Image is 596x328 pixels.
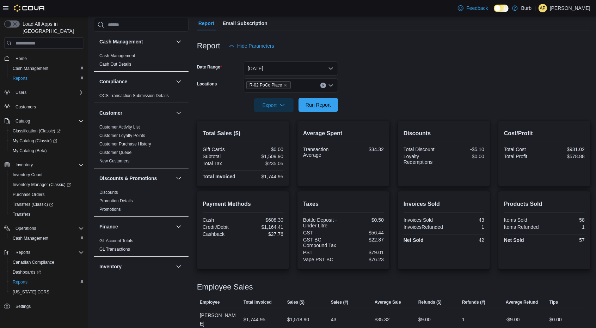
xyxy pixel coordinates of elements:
a: Classification (Classic) [7,126,87,136]
a: Transfers (Classic) [7,199,87,209]
h2: Products Sold [504,200,585,208]
button: Customer [99,109,173,117]
div: -$5.10 [445,147,484,152]
span: Cash Management [13,235,48,241]
a: Reports [10,278,30,286]
button: Transfers [7,209,87,219]
a: Inventory Count [10,171,45,179]
span: Average Refund [506,299,538,305]
button: Operations [13,224,39,233]
div: $235.05 [244,161,283,166]
button: Finance [174,222,183,231]
a: Customer Purchase History [99,142,151,147]
button: Open list of options [328,83,334,88]
div: Cashback [203,231,242,237]
div: Customer [94,123,189,168]
button: Reports [13,248,33,257]
span: Catalog [16,118,30,124]
span: New Customers [99,158,129,164]
button: Inventory [13,161,36,169]
h2: Payment Methods [203,200,283,208]
button: [US_STATE] CCRS [7,287,87,297]
span: Email Subscription [223,16,268,30]
span: Inventory [13,161,84,169]
a: Feedback [455,1,491,15]
span: Reports [10,278,84,286]
a: My Catalog (Beta) [10,147,50,155]
strong: Net Sold [404,237,424,243]
div: Finance [94,237,189,256]
span: Canadian Compliance [10,258,84,267]
span: Inventory Count [10,171,84,179]
a: Reports [10,74,30,83]
div: $27.76 [244,231,283,237]
span: GL Transactions [99,246,130,252]
div: Invoices Sold [404,217,443,223]
div: $76.23 [345,257,384,262]
button: Clear input [320,83,326,88]
div: Items Sold [504,217,543,223]
a: Classification (Classic) [10,127,63,135]
div: $608.30 [244,217,283,223]
button: Inventory [99,263,173,270]
a: Cash Out Details [99,62,131,67]
span: Reports [13,279,27,285]
span: AP [540,4,546,12]
span: Customers [13,102,84,111]
span: My Catalog (Classic) [13,138,57,144]
label: Date Range [197,64,222,70]
a: Inventory Manager (Classic) [10,180,74,189]
button: [DATE] [244,61,338,76]
span: Home [13,54,84,62]
button: Operations [1,223,87,233]
a: Settings [13,302,33,311]
div: 57 [546,237,585,243]
button: Settings [1,301,87,311]
div: Loyalty Redemptions [404,154,443,165]
h2: Discounts [404,129,484,138]
div: PST [303,250,342,255]
div: Total Discount [404,147,443,152]
div: Bottle Deposit - Under Litre [303,217,342,228]
button: Canadian Compliance [7,257,87,267]
span: Customer Activity List [99,124,140,130]
span: Transfers [13,211,30,217]
a: OCS Transaction Submission Details [99,93,169,98]
span: [US_STATE] CCRS [13,289,49,295]
button: My Catalog (Beta) [7,146,87,156]
span: Operations [16,226,36,231]
span: Sales ($) [287,299,305,305]
button: Customers [1,102,87,112]
button: Catalog [13,117,33,125]
a: Transfers (Classic) [10,200,56,209]
div: $34.32 [345,147,384,152]
span: Customers [16,104,36,110]
span: Customer Loyalty Points [99,133,145,138]
h3: Cash Management [99,38,143,45]
span: Classification (Classic) [13,128,61,134]
div: 43 [445,217,484,223]
button: Discounts & Promotions [99,175,173,182]
span: R-02 PoCo Place [246,81,291,89]
span: Home [16,56,27,61]
span: Settings [13,302,84,311]
h2: Average Spent [303,129,384,138]
span: Cash Out Details [99,61,131,67]
input: Dark Mode [494,5,509,12]
span: Run Report [306,101,331,108]
span: Canadian Compliance [13,260,54,265]
span: Purchase Orders [13,192,45,197]
a: GL Account Totals [99,238,133,243]
span: My Catalog (Classic) [10,137,84,145]
a: Promotion Details [99,198,133,203]
button: Hide Parameters [226,39,277,53]
div: $578.88 [546,154,585,159]
a: Transfers [10,210,33,219]
span: Inventory Count [13,172,43,178]
div: 58 [546,217,585,223]
a: Dashboards [10,268,44,276]
h3: Finance [99,223,118,230]
h3: Employee Sales [197,283,253,291]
